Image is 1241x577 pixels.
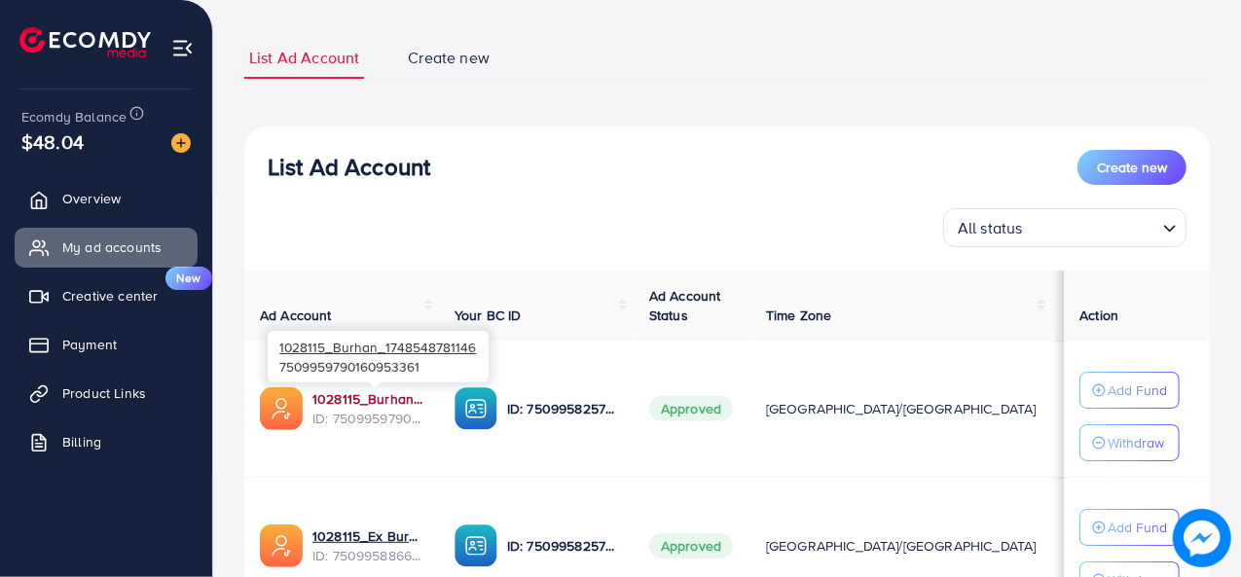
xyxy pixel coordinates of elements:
img: ic-ads-acc.e4c84228.svg [260,387,303,430]
span: Product Links [62,383,146,403]
span: Billing [62,432,101,451]
a: Creative centerNew [15,276,198,315]
button: Add Fund [1079,509,1180,546]
img: logo [19,27,151,57]
span: New [165,267,212,290]
img: ic-ads-acc.e4c84228.svg [260,524,303,567]
span: Ecomdy Balance [21,107,127,126]
span: Ad Account [260,306,332,325]
span: Create new [408,47,490,69]
img: ic-ba-acc.ded83a64.svg [455,524,497,567]
button: Withdraw [1079,424,1180,461]
input: Search for option [1029,210,1155,242]
a: Billing [15,422,198,461]
h3: List Ad Account [268,153,430,181]
span: All status [954,214,1027,242]
span: Approved [649,533,733,559]
a: Payment [15,325,198,364]
p: ID: 7509958257260216328 [507,397,618,420]
span: My ad accounts [62,237,162,257]
span: Create new [1097,158,1167,177]
p: ID: 7509958257260216328 [507,534,618,558]
span: Time Zone [766,306,831,325]
img: ic-ba-acc.ded83a64.svg [455,387,497,430]
button: Create new [1077,150,1186,185]
a: 1028115_Ex Burhan_1748548818226 [312,526,423,546]
span: Overview [62,189,121,208]
span: 1028115_Burhan_1748548781146 [279,338,476,356]
img: image [1173,509,1231,567]
div: <span class='underline'>1028115_Ex Burhan_1748548818226</span></br>7509958866205999112 [312,526,423,566]
span: Creative center [62,286,158,306]
span: Payment [62,335,117,354]
p: Add Fund [1108,379,1167,402]
a: Product Links [15,374,198,413]
p: Add Fund [1108,516,1167,539]
span: ID: 7509959790160953361 [312,409,423,428]
span: List Ad Account [249,47,359,69]
img: image [171,133,191,153]
span: Ad Account Status [649,286,721,325]
a: Overview [15,179,198,218]
span: [GEOGRAPHIC_DATA]/[GEOGRAPHIC_DATA] [766,536,1037,556]
a: My ad accounts [15,228,198,267]
div: Search for option [943,208,1186,247]
span: Approved [649,396,733,421]
p: Withdraw [1108,431,1164,454]
span: [GEOGRAPHIC_DATA]/[GEOGRAPHIC_DATA] [766,399,1037,418]
button: Add Fund [1079,372,1180,409]
img: menu [171,37,194,59]
span: Your BC ID [455,306,522,325]
a: 1028115_Burhan_1748548781146 [312,389,423,409]
span: $48.04 [21,127,84,156]
span: Action [1079,306,1118,325]
div: 7509959790160953361 [268,331,489,382]
span: ID: 7509958866205999112 [312,546,423,565]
